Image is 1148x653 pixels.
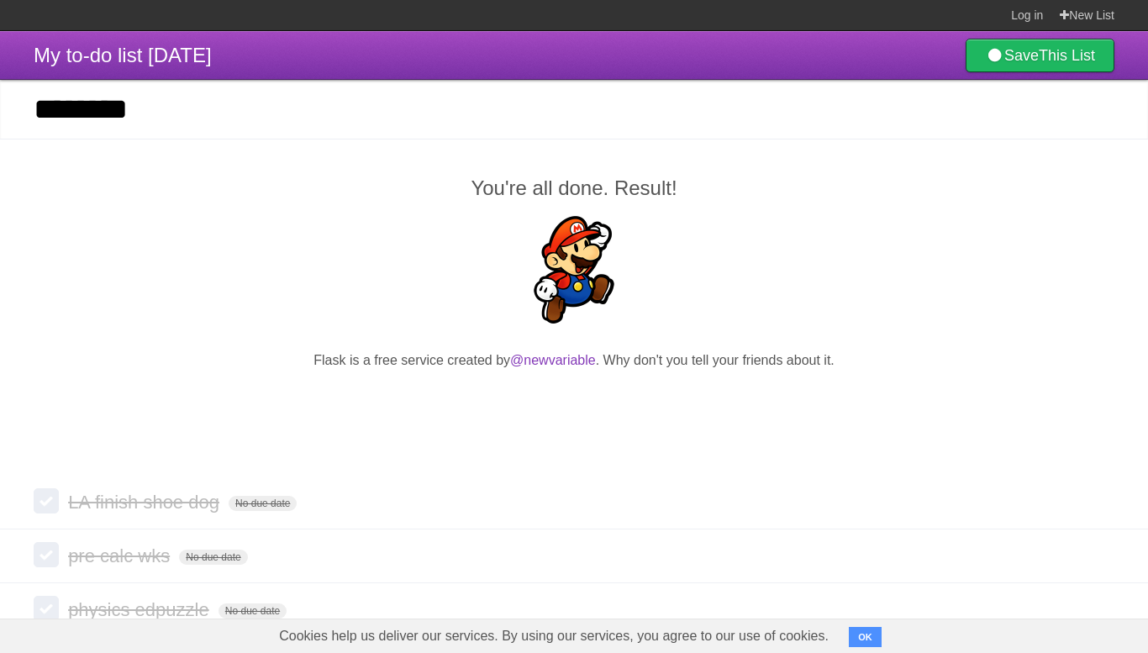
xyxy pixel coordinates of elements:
[34,350,1114,371] p: Flask is a free service created by . Why don't you tell your friends about it.
[966,39,1114,72] a: SaveThis List
[179,550,247,565] span: No due date
[68,545,174,566] span: pre calc wks
[520,216,628,324] img: Super Mario
[262,619,845,653] span: Cookies help us deliver our services. By using our services, you agree to our use of cookies.
[34,44,212,66] span: My to-do list [DATE]
[34,596,59,621] label: Done
[34,488,59,513] label: Done
[68,492,224,513] span: LA finish shoe dog
[34,542,59,567] label: Done
[219,603,287,619] span: No due date
[510,353,596,367] a: @newvariable
[229,496,297,511] span: No due date
[849,627,882,647] button: OK
[68,599,213,620] span: physics edpuzzle
[1039,47,1095,64] b: This List
[34,173,1114,203] h2: You're all done. Result!
[544,392,605,415] iframe: X Post Button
